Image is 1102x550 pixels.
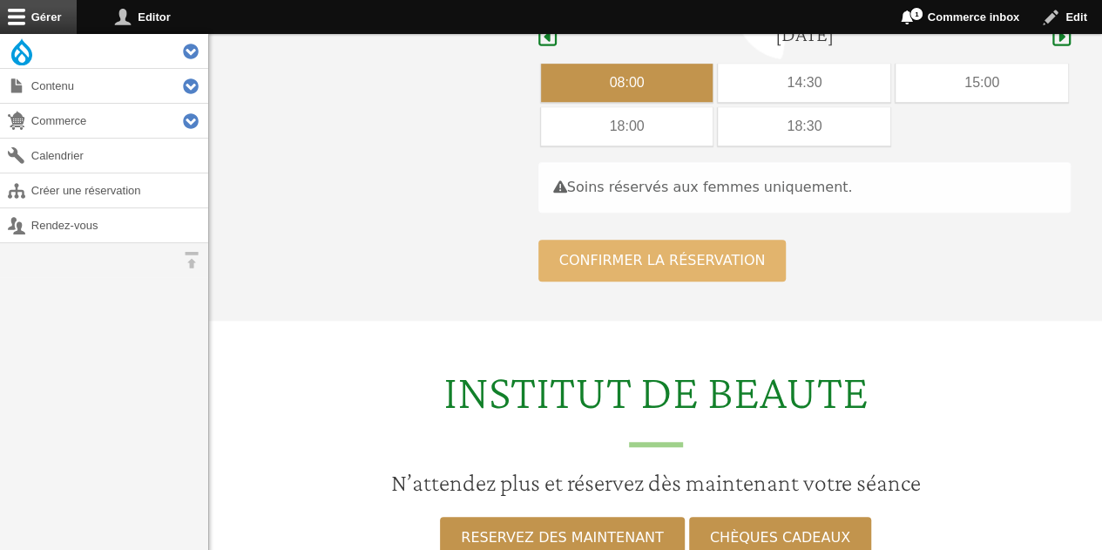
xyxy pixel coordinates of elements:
div: 18:30 [718,107,890,146]
h2: INSTITUT DE BEAUTE [220,363,1092,447]
h4: [DATE] [775,22,834,47]
div: Soins réservés aux femmes uniquement. [538,162,1071,213]
div: 14:30 [718,64,890,102]
button: Confirmer la réservation [538,240,787,282]
button: Orientation horizontale [174,243,208,277]
div: 15:00 [896,64,1068,102]
h3: N’attendez plus et réservez dès maintenant votre séance [220,468,1092,498]
span: 1 [909,7,923,21]
div: 18:00 [541,107,713,146]
div: 08:00 [541,64,713,102]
